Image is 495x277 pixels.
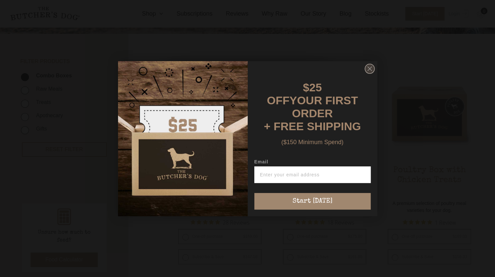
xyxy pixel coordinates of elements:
span: $25 OFF [267,81,322,107]
span: ($150 Minimum Spend) [281,139,343,145]
label: Email [254,159,371,166]
input: Enter your email address [254,166,371,183]
button: Start [DATE] [254,193,371,210]
span: YOUR FIRST ORDER + FREE SHIPPING [264,94,361,133]
button: Close dialog [365,64,375,74]
img: d0d537dc-5429-4832-8318-9955428ea0a1.jpeg [118,61,248,216]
